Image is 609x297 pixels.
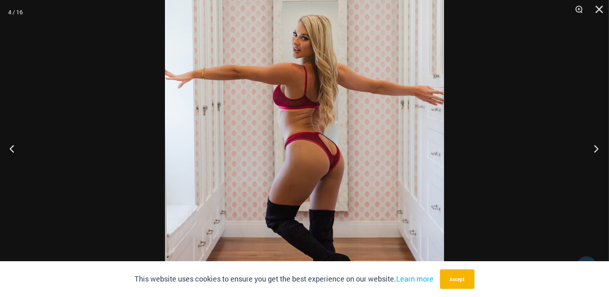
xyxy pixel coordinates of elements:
[135,273,434,285] p: This website uses cookies to ensure you get the best experience on our website.
[8,6,23,18] div: 4 / 16
[579,128,609,169] button: Next
[440,269,475,289] button: Accept
[397,274,434,284] a: Learn more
